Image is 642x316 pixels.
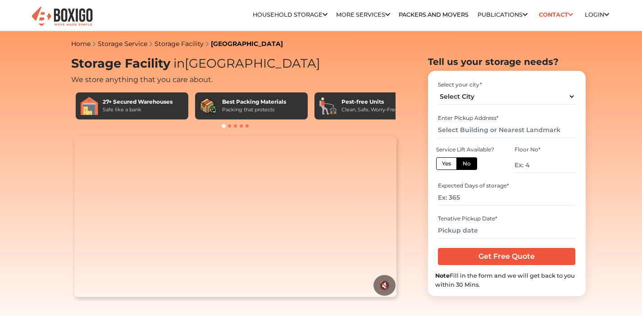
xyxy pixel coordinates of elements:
h2: Tell us your storage needs? [428,56,586,67]
div: Expected Days of storage [438,182,575,190]
div: Safe like a bank [103,106,173,114]
span: [GEOGRAPHIC_DATA] [170,56,320,71]
img: Pest-free Units [319,97,337,115]
input: Ex: 4 [515,157,577,173]
div: Fill in the form and we will get back to you within 30 Mins. [435,271,578,289]
b: Note [435,272,450,279]
a: Storage Facility [155,40,204,48]
img: Best Packing Materials [200,97,218,115]
label: No [456,157,477,170]
span: in [173,56,185,71]
div: Tenative Pickup Date [438,215,575,223]
label: Yes [436,157,457,170]
input: Ex: 365 [438,190,575,206]
input: Pickup date [438,223,575,238]
a: More services [336,11,390,18]
div: Clean, Safe, Worry-Free [341,106,398,114]
input: Get Free Quote [438,248,575,265]
div: Best Packing Materials [222,98,286,106]
div: Select your city [438,81,575,89]
span: We store anything that you care about. [71,75,213,84]
a: Home [71,40,91,48]
div: Floor No [515,146,577,154]
a: Household Storage [253,11,328,18]
div: 27+ Secured Warehouses [103,98,173,106]
div: Service Lift Available? [436,146,498,154]
a: Publications [478,11,528,18]
div: Enter Pickup Address [438,114,575,122]
video: Your browser does not support the video tag. [74,136,396,298]
a: Packers and Movers [399,11,469,18]
img: 27+ Secured Warehouses [80,97,98,115]
img: Boxigo [31,5,94,27]
h1: Storage Facility [71,56,400,71]
button: 🔇 [373,275,396,296]
a: Storage Service [98,40,147,48]
a: Contact [536,8,576,22]
div: Packing that protects [222,106,286,114]
div: Pest-free Units [341,98,398,106]
a: [GEOGRAPHIC_DATA] [211,40,283,48]
a: Login [585,11,609,18]
input: Select Building or Nearest Landmark [438,122,575,138]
